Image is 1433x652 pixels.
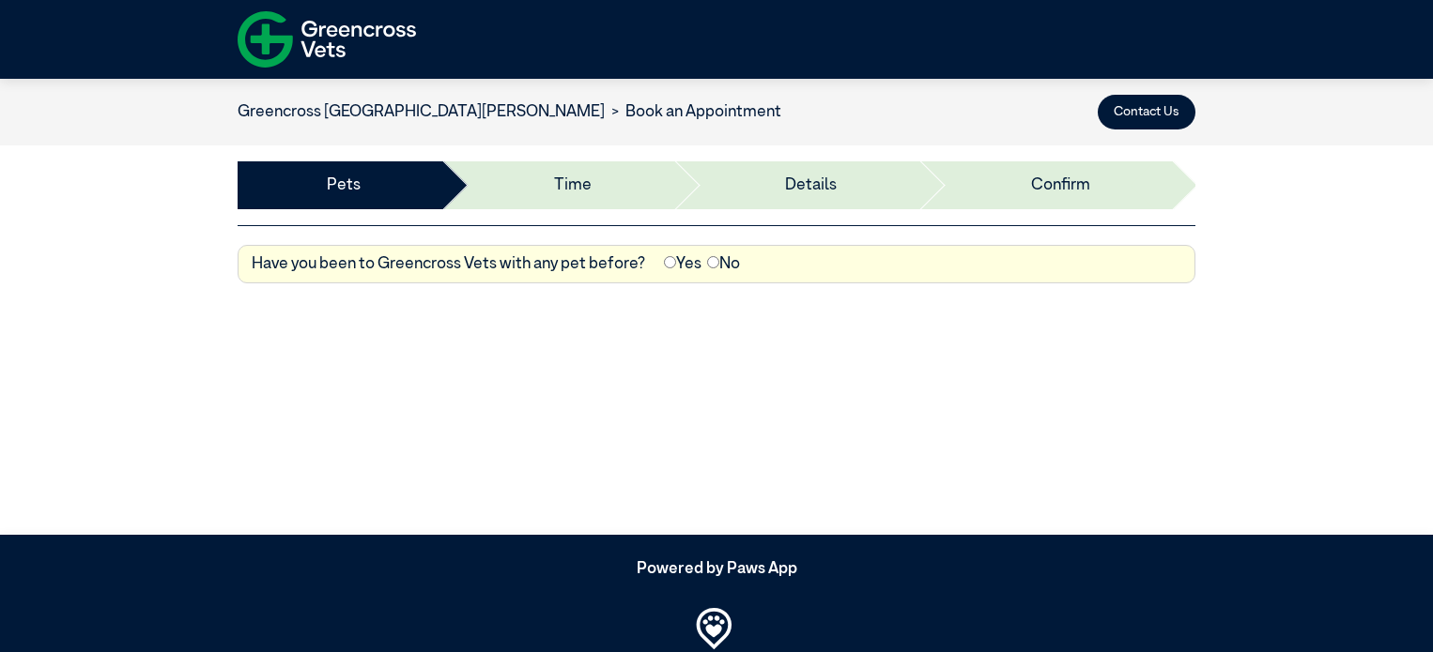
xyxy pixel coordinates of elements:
button: Contact Us [1098,95,1195,129]
input: Yes [664,256,676,268]
h5: Powered by Paws App [238,560,1195,579]
input: No [707,256,719,268]
label: No [707,252,740,277]
li: Book an Appointment [605,100,781,125]
nav: breadcrumb [238,100,781,125]
a: Greencross [GEOGRAPHIC_DATA][PERSON_NAME] [238,104,605,120]
label: Yes [664,252,701,277]
img: f-logo [238,5,416,74]
label: Have you been to Greencross Vets with any pet before? [252,252,645,277]
a: Pets [327,174,361,198]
